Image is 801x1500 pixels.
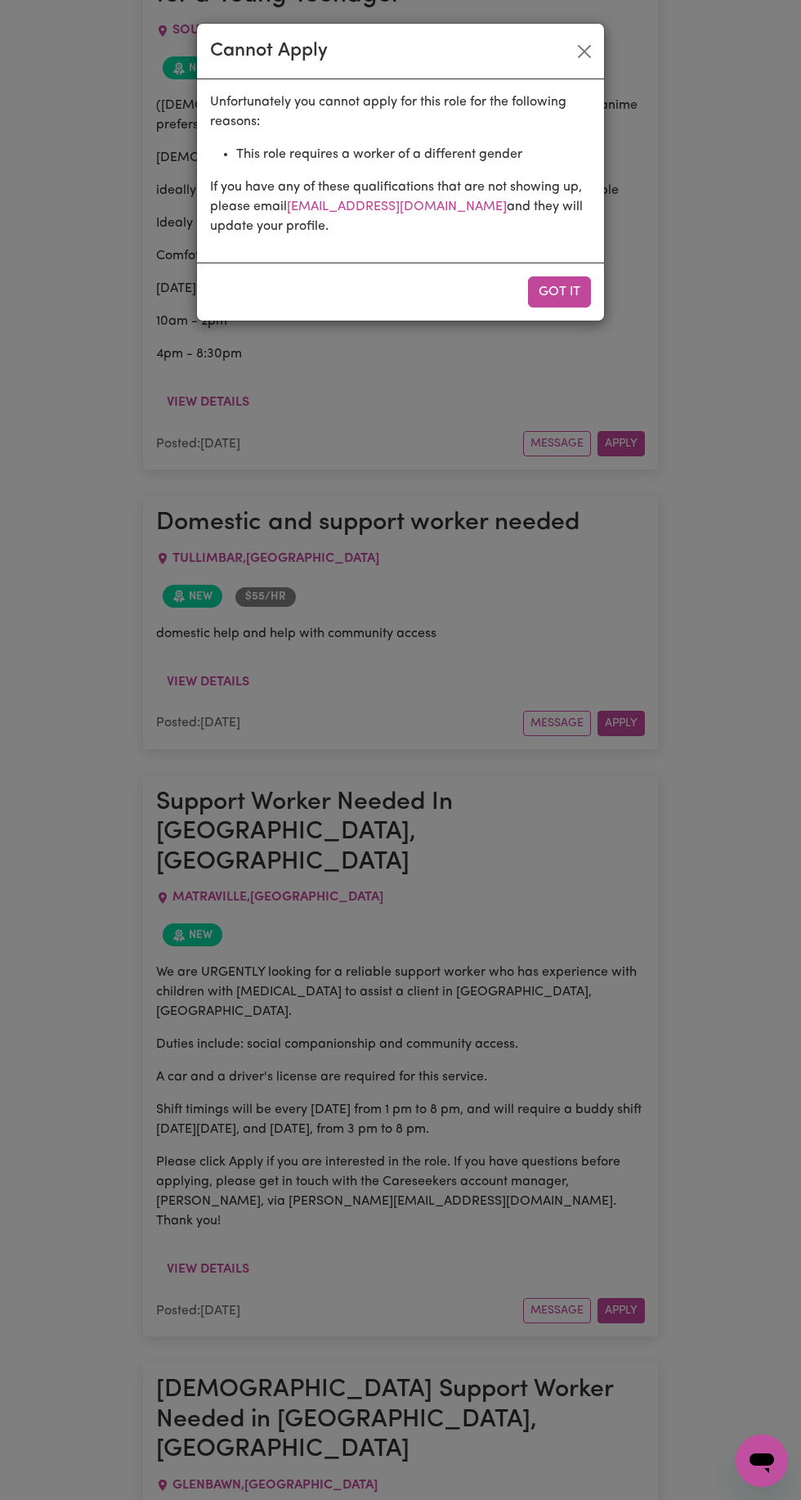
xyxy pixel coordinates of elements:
[210,92,591,132] p: Unfortunately you cannot apply for this role for the following reasons:
[287,200,507,213] a: [EMAIL_ADDRESS][DOMAIN_NAME]
[571,38,597,65] button: Close
[210,37,328,65] div: Cannot Apply
[736,1435,788,1487] iframe: Botón para iniciar la ventana de mensajería
[236,145,591,164] li: This role requires a worker of a different gender
[528,276,591,308] button: Got it
[210,177,591,236] p: If you have any of these qualifications that are not showing up, please email and they will updat...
